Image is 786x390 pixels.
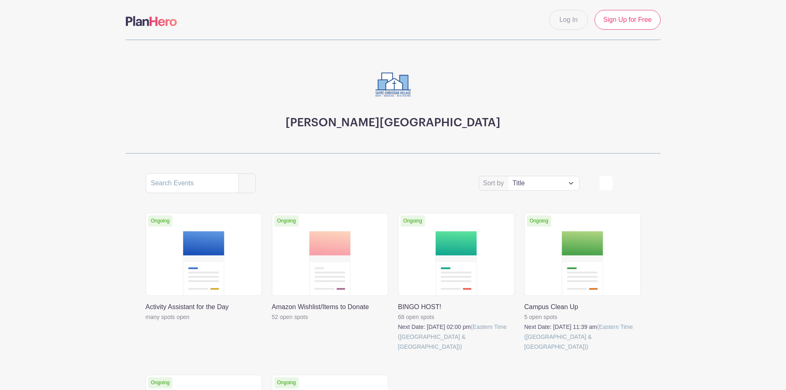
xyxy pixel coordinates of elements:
[146,173,239,193] input: Search Events
[286,116,500,130] h3: [PERSON_NAME][GEOGRAPHIC_DATA]
[600,176,641,191] div: order and view
[549,10,588,30] a: Log In
[368,60,418,109] img: sayre-logo-for-planhero%20(1).png
[483,178,507,188] label: Sort by
[595,10,660,30] a: Sign Up for Free
[126,16,177,26] img: logo-507f7623f17ff9eddc593b1ce0a138ce2505c220e1c5a4e2b4648c50719b7d32.svg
